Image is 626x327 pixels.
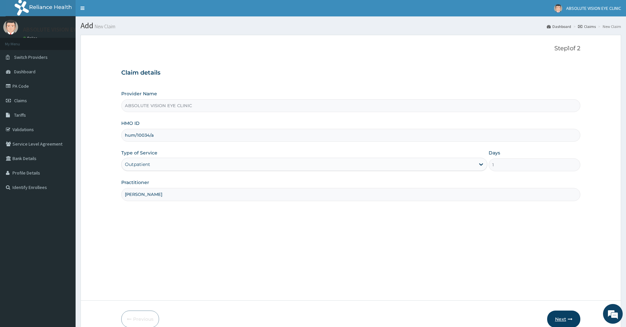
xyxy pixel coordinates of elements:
[14,98,27,104] span: Claims
[34,37,110,45] div: Chat with us now
[121,129,580,142] input: Enter HMO ID
[93,24,115,29] small: New Claim
[121,45,580,52] p: Step 1 of 2
[578,24,596,29] a: Claims
[121,69,580,77] h3: Claim details
[14,112,26,118] span: Tariffs
[554,4,562,12] img: User Image
[121,90,157,97] label: Provider Name
[566,5,621,11] span: ABSOLUTE VISION EYE CLINIC
[121,150,157,156] label: Type of Service
[3,179,125,202] textarea: Type your message and hit 'Enter'
[121,188,580,201] input: Enter Name
[3,20,18,35] img: User Image
[547,24,571,29] a: Dashboard
[12,33,27,49] img: d_794563401_company_1708531726252_794563401
[489,150,500,156] label: Days
[23,27,97,33] p: ABSOLUTE VISION EYE CLINIC
[14,54,48,60] span: Switch Providers
[121,120,140,127] label: HMO ID
[596,24,621,29] li: New Claim
[38,83,91,149] span: We're online!
[108,3,124,19] div: Minimize live chat window
[14,69,35,75] span: Dashboard
[23,36,39,40] a: Online
[125,161,150,168] div: Outpatient
[121,179,149,186] label: Practitioner
[81,21,621,30] h1: Add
